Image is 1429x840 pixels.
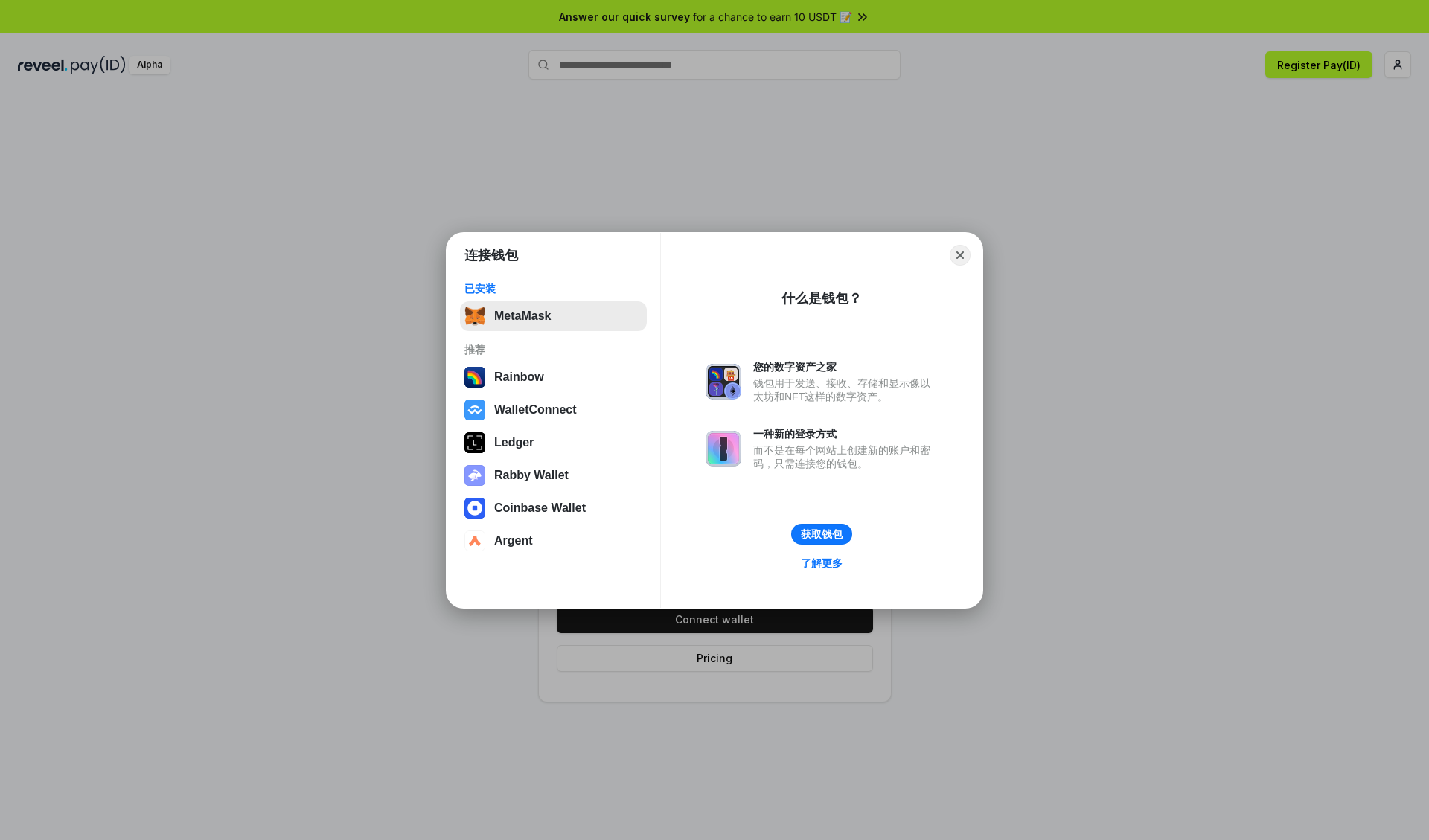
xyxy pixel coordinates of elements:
[464,282,642,295] div: 已安装
[460,395,647,425] button: WalletConnect
[753,427,938,440] div: 一种新的登录方式
[753,443,938,470] div: 而不是在每个网站上创建新的账户和密码，只需连接您的钱包。
[464,246,518,264] h1: 连接钱包
[706,431,741,467] img: svg+xml,%3Csvg%20xmlns%3D%22http%3A%2F%2Fwww.w3.org%2F2000%2Fsvg%22%20fill%3D%22none%22%20viewBox...
[753,360,938,373] div: 您的数字资产之家
[464,306,485,327] img: svg+xml,%3Csvg%20fill%3D%22none%22%20height%3D%2233%22%20viewBox%3D%220%200%2035%2033%22%20width%...
[753,376,938,403] div: 钱包用于发送、接收、存储和显示像以太坊和NFT这样的数字资产。
[494,534,533,548] div: Argent
[494,371,544,384] div: Rainbow
[460,493,647,523] button: Coinbase Wallet
[494,403,577,417] div: WalletConnect
[494,501,586,515] div: Coinbase Wallet
[460,526,647,556] button: Argent
[950,245,971,266] button: Close
[494,436,534,449] div: Ledger
[792,554,851,573] a: 了解更多
[460,461,647,490] button: Rabby Wallet
[494,469,569,482] div: Rabby Wallet
[460,301,647,331] button: MetaMask
[464,530,485,551] img: svg+xml,%3Csvg%20width%3D%2228%22%20height%3D%2228%22%20viewBox%3D%220%200%2028%2028%22%20fill%3D...
[460,362,647,392] button: Rainbow
[464,367,485,388] img: svg+xml,%3Csvg%20width%3D%22120%22%20height%3D%22120%22%20viewBox%3D%220%200%20120%20120%22%20fil...
[781,289,862,307] div: 什么是钱包？
[464,343,642,356] div: 推荐
[464,400,485,420] img: svg+xml,%3Csvg%20width%3D%2228%22%20height%3D%2228%22%20viewBox%3D%220%200%2028%2028%22%20fill%3D...
[791,524,852,545] button: 获取钱包
[460,428,647,458] button: Ledger
[464,465,485,486] img: svg+xml,%3Csvg%20xmlns%3D%22http%3A%2F%2Fwww.w3.org%2F2000%2Fsvg%22%20fill%3D%22none%22%20viewBox...
[801,557,843,570] div: 了解更多
[464,432,485,453] img: svg+xml,%3Csvg%20xmlns%3D%22http%3A%2F%2Fwww.w3.org%2F2000%2Fsvg%22%20width%3D%2228%22%20height%3...
[494,310,551,323] div: MetaMask
[706,364,741,400] img: svg+xml,%3Csvg%20xmlns%3D%22http%3A%2F%2Fwww.w3.org%2F2000%2Fsvg%22%20fill%3D%22none%22%20viewBox...
[801,528,843,541] div: 获取钱包
[464,498,485,519] img: svg+xml,%3Csvg%20width%3D%2228%22%20height%3D%2228%22%20viewBox%3D%220%200%2028%2028%22%20fill%3D...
